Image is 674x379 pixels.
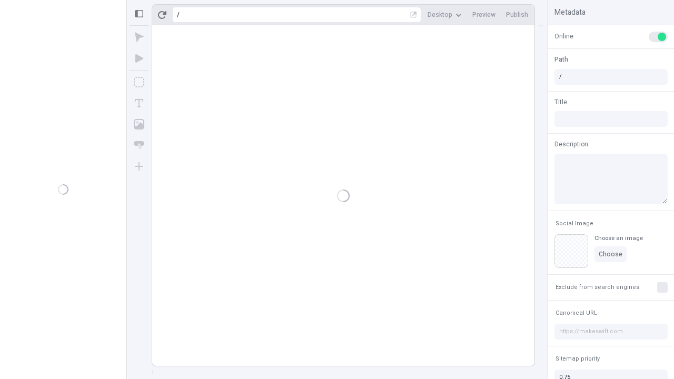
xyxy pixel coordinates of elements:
span: Choose [599,250,622,258]
button: Button [130,136,148,155]
button: Exclude from search engines [553,281,641,294]
button: Sitemap priority [553,353,602,365]
span: Desktop [428,11,452,19]
span: Online [554,32,573,41]
span: Publish [506,11,528,19]
span: Path [554,55,568,64]
span: Description [554,139,588,149]
span: Preview [472,11,495,19]
button: Canonical URL [553,307,599,320]
button: Publish [502,7,532,23]
button: Text [130,94,148,113]
input: https://makeswift.com [554,324,668,340]
div: Choose an image [594,234,643,242]
div: / [177,11,180,19]
button: Choose [594,246,627,262]
span: Canonical URL [556,309,597,317]
span: Social Image [556,220,593,227]
button: Image [130,115,148,134]
button: Social Image [553,217,596,230]
span: Title [554,97,567,107]
span: Sitemap priority [556,355,600,363]
button: Box [130,73,148,92]
button: Desktop [423,7,466,23]
button: Preview [468,7,500,23]
span: Exclude from search engines [556,283,639,291]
